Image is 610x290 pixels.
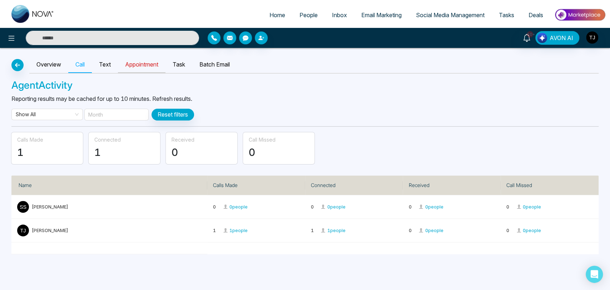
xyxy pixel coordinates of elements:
a: People [292,8,325,22]
span: 0 people [320,204,345,210]
span: People [299,11,318,19]
a: Deals [521,8,550,22]
h3: 1 [94,147,154,159]
small: Call Missed [249,137,276,143]
p: [PERSON_NAME] [32,203,68,210]
span: Email Marketing [361,11,402,19]
a: Email Marketing [354,8,409,22]
h3: 1 [17,147,77,159]
p: 0 [506,203,593,210]
th: Received [403,176,501,195]
p: 0 [408,227,495,234]
small: Calls Made [17,137,43,143]
span: Home [269,11,285,19]
span: 0 people [516,204,541,210]
a: Social Media Management [409,8,492,22]
a: Inbox [325,8,354,22]
span: 1 people [320,227,345,233]
span: Agent Activity [11,79,73,91]
span: 1 people [223,227,248,233]
th: Calls Made [207,176,305,195]
span: Inbox [332,11,347,19]
a: Text [92,56,118,73]
h3: 0 [249,147,309,159]
p: Reporting results may be cached for up to 10 minutes. Refresh results. [11,94,599,103]
p: 0 [408,203,495,210]
div: Open Intercom Messenger [586,266,603,283]
th: Name [11,176,207,195]
a: Appointment [118,56,165,73]
button: Reset filters [152,109,194,121]
span: 0 people [418,204,443,210]
th: Call Missed [501,176,599,195]
a: Overview [29,56,68,73]
a: Tasks [492,8,521,22]
span: 10+ [527,31,533,38]
a: Home [262,8,292,22]
span: AVON AI [550,34,573,42]
p: 0 [311,203,397,210]
img: Lead Flow [537,33,547,43]
a: 10+ [518,31,535,44]
small: Connected [94,137,121,143]
p: 0 [506,227,593,234]
img: Nova CRM Logo [11,5,54,23]
span: 0 people [418,227,443,233]
span: Tasks [499,11,514,19]
span: 0 people [516,227,541,233]
span: 0 people [223,204,248,210]
p: 1 [213,227,299,234]
img: Market-place.gif [554,7,606,23]
h3: 0 [172,147,232,159]
p: [PERSON_NAME] [32,227,68,234]
th: Connected [305,176,403,195]
span: Deals [529,11,543,19]
img: User Avatar [586,31,598,44]
p: 0 [213,203,299,210]
div: Month [88,111,103,118]
span: Social Media Management [416,11,485,19]
a: Task [165,56,192,73]
a: Call [68,56,92,73]
button: AVON AI [535,31,579,45]
a: Batch Email [192,56,237,73]
small: Received [172,137,194,143]
span: Show All [16,109,79,120]
p: 1 [311,227,397,234]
